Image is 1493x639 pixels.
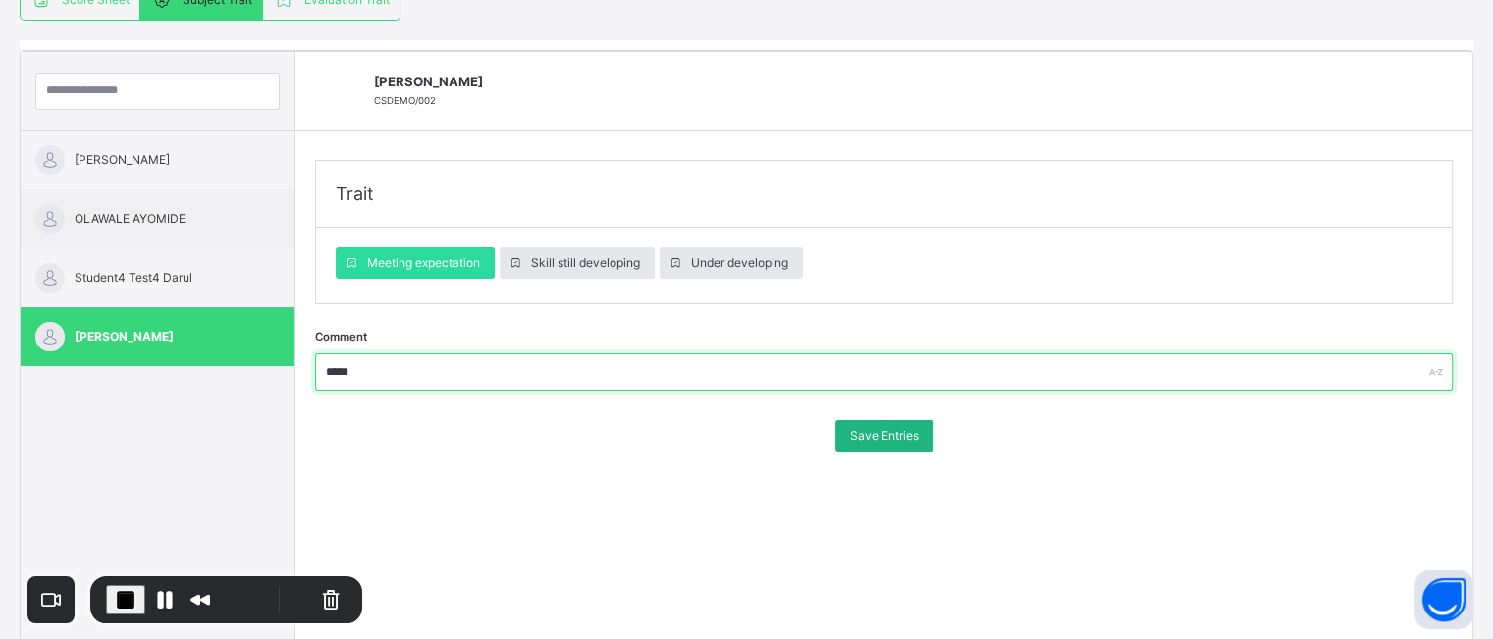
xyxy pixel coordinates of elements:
span: Skill still developing [531,254,640,272]
span: [PERSON_NAME] [75,328,250,346]
button: Open asap [1414,570,1473,629]
label: Comment [315,329,367,346]
img: default.svg [35,322,65,351]
span: OLAWALE AYOMIDE [75,210,250,228]
span: [PERSON_NAME] [75,151,250,169]
img: default.svg [35,145,65,175]
img: default.svg [35,263,65,293]
span: [PERSON_NAME] [374,73,1433,92]
span: CSDEMO/002 [374,95,436,106]
span: Under developing [691,254,788,272]
img: default.svg [35,204,65,234]
span: Student4 Test4 Darul [75,269,250,287]
span: Meeting expectation [367,254,480,272]
span: Trait [336,184,374,204]
span: Save Entries [850,427,919,445]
